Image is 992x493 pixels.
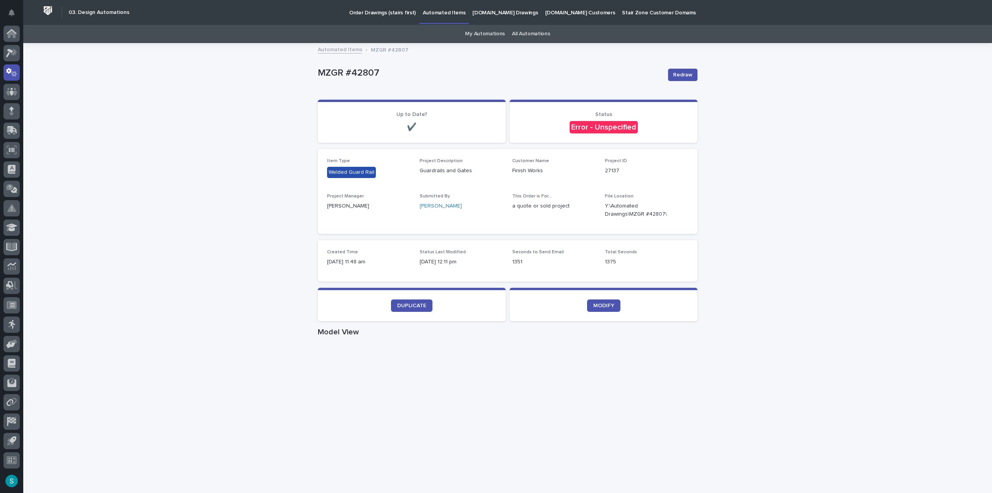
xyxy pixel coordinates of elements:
[512,25,550,43] a: All Automations
[420,250,466,254] span: Status Last Modified
[420,258,503,266] p: [DATE] 12:11 pm
[327,167,376,178] div: Welded Guard Rail
[327,258,410,266] p: [DATE] 11:48 am
[593,303,614,308] span: MODIFY
[605,258,688,266] p: 1375
[327,194,364,199] span: Project Manager
[327,250,358,254] span: Created Time
[605,194,634,199] span: File Location
[570,121,638,133] div: Error - Unspecified
[512,159,549,163] span: Customer Name
[391,299,432,312] a: DUPLICATE
[327,159,350,163] span: Item Type
[512,202,596,210] p: a quote or sold project
[420,159,463,163] span: Project Description
[318,327,697,337] h1: Model View
[396,112,427,117] span: Up to Date?
[512,250,564,254] span: Seconds to Send Email
[318,67,662,79] p: MZGR #42807
[512,258,596,266] p: 1351
[41,3,55,18] img: Workspace Logo
[605,159,627,163] span: Project ID
[371,45,408,54] p: MZGR #42807
[668,69,697,81] button: Redraw
[10,9,20,22] div: Notifications
[605,202,670,218] : Y:\Automated Drawings\MZGR #42807\
[420,194,450,199] span: Submitted By
[327,202,410,210] p: [PERSON_NAME]
[673,71,692,79] span: Redraw
[512,194,552,199] span: This Order is For...
[69,9,129,16] h2: 03. Design Automations
[605,167,688,175] p: 27137
[318,45,362,54] a: Automated Items
[512,167,596,175] p: Finish Works
[595,112,612,117] span: Status
[420,202,462,210] a: [PERSON_NAME]
[397,303,426,308] span: DUPLICATE
[587,299,620,312] a: MODIFY
[3,473,20,489] button: users-avatar
[420,167,503,175] p: Guardrails and Gates
[465,25,505,43] a: My Automations
[327,123,496,132] p: ✔️
[3,5,20,21] button: Notifications
[605,250,637,254] span: Total Seconds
